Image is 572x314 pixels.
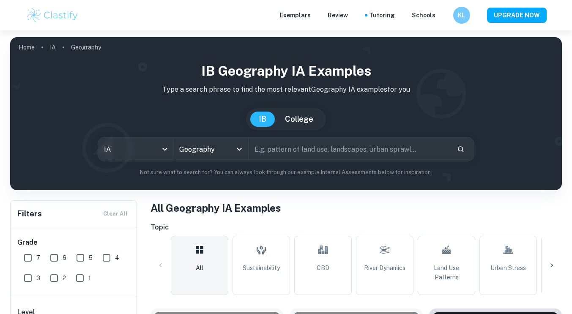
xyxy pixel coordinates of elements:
[317,263,329,273] span: CBD
[17,168,555,177] p: Not sure what to search for? You can always look through our example Internal Assessments below f...
[453,7,470,24] button: KL
[249,137,450,161] input: E.g. pattern of land use, landscapes, urban sprawl...
[36,273,40,283] span: 3
[364,263,405,273] span: River Dynamics
[151,222,562,232] h6: Topic
[63,253,66,262] span: 6
[276,112,322,127] button: College
[487,8,547,23] button: UPGRADE NOW
[280,11,311,20] p: Exemplars
[233,143,245,155] button: Open
[412,11,435,20] a: Schools
[421,263,471,282] span: Land Use Patterns
[26,7,79,24] img: Clastify logo
[196,263,203,273] span: All
[250,112,275,127] button: IB
[369,11,395,20] a: Tutoring
[10,37,562,190] img: profile cover
[36,253,40,262] span: 7
[89,253,93,262] span: 5
[442,13,446,17] button: Help and Feedback
[243,263,280,273] span: Sustainability
[17,85,555,95] p: Type a search phrase to find the most relevant Geography IA examples for you
[88,273,91,283] span: 1
[17,61,555,81] h1: IB Geography IA examples
[17,208,42,220] h6: Filters
[457,11,466,20] h6: KL
[115,253,119,262] span: 4
[151,200,562,216] h1: All Geography IA Examples
[63,273,66,283] span: 2
[328,11,348,20] p: Review
[50,41,56,53] a: IA
[98,137,173,161] div: IA
[17,238,131,248] h6: Grade
[71,43,101,52] p: Geography
[490,263,526,273] span: Urban Stress
[19,41,35,53] a: Home
[454,142,468,156] button: Search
